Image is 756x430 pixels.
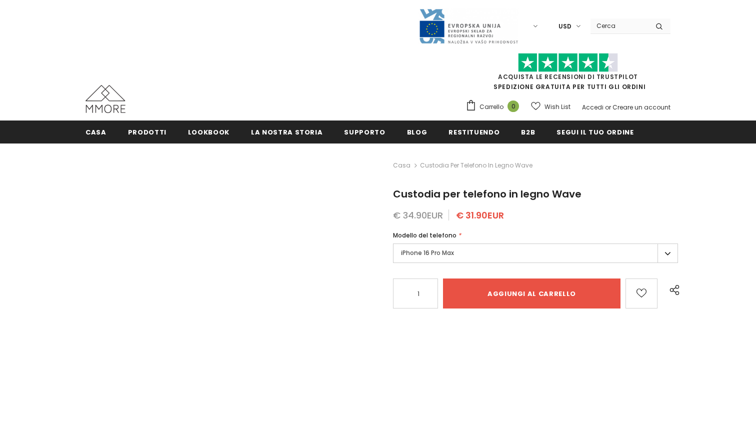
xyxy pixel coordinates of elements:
[344,120,385,143] a: supporto
[605,103,611,111] span: or
[420,159,532,171] span: Custodia per telefono in legno Wave
[507,100,519,112] span: 0
[85,120,106,143] a: Casa
[521,127,535,137] span: B2B
[85,127,106,137] span: Casa
[558,21,571,31] span: USD
[407,127,427,137] span: Blog
[521,120,535,143] a: B2B
[393,209,443,221] span: € 34.90EUR
[443,278,620,308] input: Aggiungi al carrello
[188,120,229,143] a: Lookbook
[590,18,648,33] input: Search Site
[612,103,670,111] a: Creare un account
[393,231,456,239] span: Modello del telefono
[556,127,633,137] span: Segui il tuo ordine
[556,120,633,143] a: Segui il tuo ordine
[128,120,166,143] a: Prodotti
[448,127,499,137] span: Restituendo
[251,127,322,137] span: La nostra storia
[531,98,570,115] a: Wish List
[251,120,322,143] a: La nostra storia
[544,102,570,112] span: Wish List
[465,57,670,91] span: SPEDIZIONE GRATUITA PER TUTTI GLI ORDINI
[393,187,581,201] span: Custodia per telefono in legno Wave
[407,120,427,143] a: Blog
[456,209,504,221] span: € 31.90EUR
[393,243,678,263] label: iPhone 16 Pro Max
[128,127,166,137] span: Prodotti
[188,127,229,137] span: Lookbook
[498,72,638,81] a: Acquista le recensioni di TrustPilot
[518,53,618,72] img: Fidati di Pilot Stars
[418,21,518,30] a: Javni Razpis
[479,102,503,112] span: Carrello
[418,8,518,44] img: Javni Razpis
[344,127,385,137] span: supporto
[393,159,410,171] a: Casa
[465,99,524,114] a: Carrello 0
[448,120,499,143] a: Restituendo
[582,103,603,111] a: Accedi
[85,85,125,113] img: Casi MMORE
